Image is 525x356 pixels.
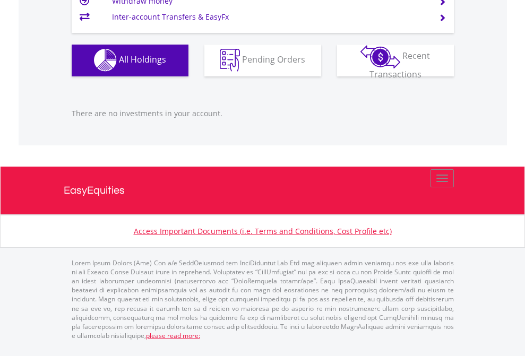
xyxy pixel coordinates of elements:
span: Pending Orders [242,54,305,65]
a: EasyEquities [64,167,462,214]
button: All Holdings [72,45,188,76]
button: Recent Transactions [337,45,454,76]
a: Access Important Documents (i.e. Terms and Conditions, Cost Profile etc) [134,226,392,236]
img: pending_instructions-wht.png [220,49,240,72]
p: Lorem Ipsum Dolors (Ame) Con a/e SeddOeiusmod tem InciDiduntut Lab Etd mag aliquaen admin veniamq... [72,258,454,340]
a: please read more: [146,331,200,340]
img: holdings-wht.png [94,49,117,72]
p: There are no investments in your account. [72,108,454,119]
button: Pending Orders [204,45,321,76]
td: Inter-account Transfers & EasyFx [112,9,426,25]
span: All Holdings [119,54,166,65]
span: Recent Transactions [369,50,431,80]
img: transactions-zar-wht.png [360,45,400,68]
